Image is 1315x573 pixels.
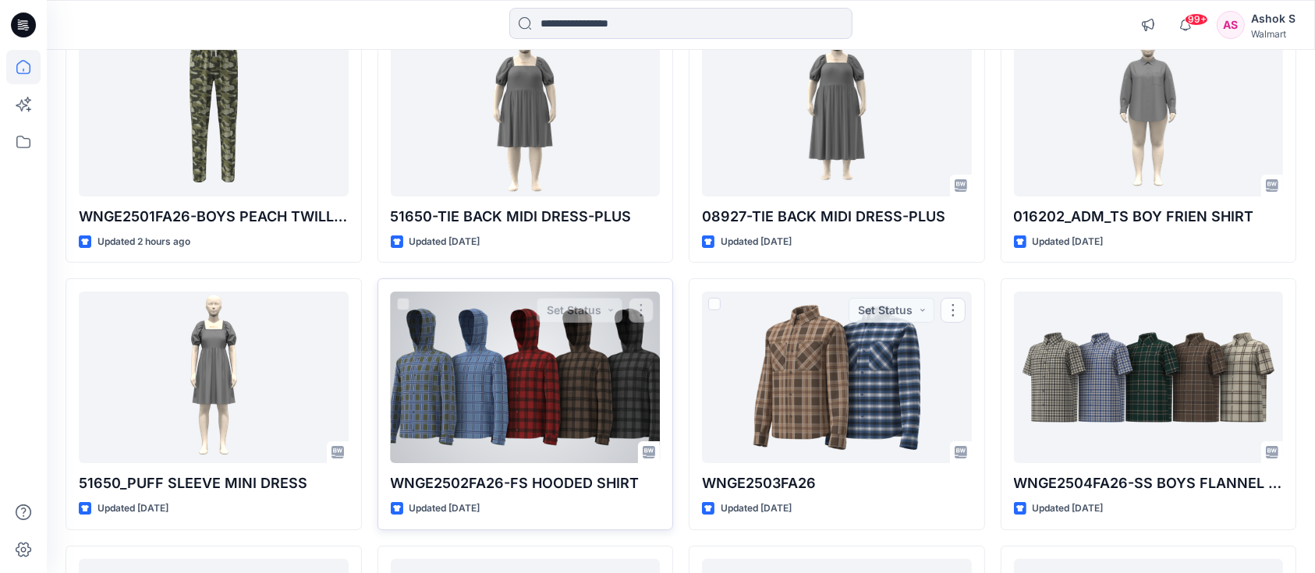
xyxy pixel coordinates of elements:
[391,25,661,196] a: 51650-TIE BACK MIDI DRESS-PLUS
[721,500,792,517] p: Updated [DATE]
[702,25,972,196] a: 08927-TIE BACK MIDI DRESS-PLUS
[391,206,661,228] p: 51650-TIE BACK MIDI DRESS-PLUS
[79,292,349,463] a: 51650_PUFF SLEEVE MINI DRESS
[1185,13,1208,26] span: 99+
[1033,500,1104,517] p: Updated [DATE]
[409,500,480,517] p: Updated [DATE]
[1014,472,1284,494] p: WNGE2504FA26-SS BOYS FLANNEL SHIRT
[1014,292,1284,463] a: WNGE2504FA26-SS BOYS FLANNEL SHIRT
[721,234,792,250] p: Updated [DATE]
[391,472,661,494] p: WNGE2502FA26-FS HOODED SHIRT
[1217,11,1245,39] div: AS
[79,206,349,228] p: WNGE2501FA26-BOYS PEACH TWILL PANT
[1014,206,1284,228] p: 016202_ADM_TS BOY FRIEN SHIRT
[702,472,972,494] p: WNGE2503FA26
[702,292,972,463] a: WNGE2503FA26
[79,25,349,196] a: WNGE2501FA26-BOYS PEACH TWILL PANT
[1251,28,1296,40] div: Walmart
[79,472,349,494] p: 51650_PUFF SLEEVE MINI DRESS
[97,500,168,517] p: Updated [DATE]
[1014,25,1284,196] a: 016202_ADM_TS BOY FRIEN SHIRT
[409,234,480,250] p: Updated [DATE]
[702,206,972,228] p: 08927-TIE BACK MIDI DRESS-PLUS
[391,292,661,463] a: WNGE2502FA26-FS HOODED SHIRT
[1033,234,1104,250] p: Updated [DATE]
[1251,9,1296,28] div: Ashok S
[97,234,190,250] p: Updated 2 hours ago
